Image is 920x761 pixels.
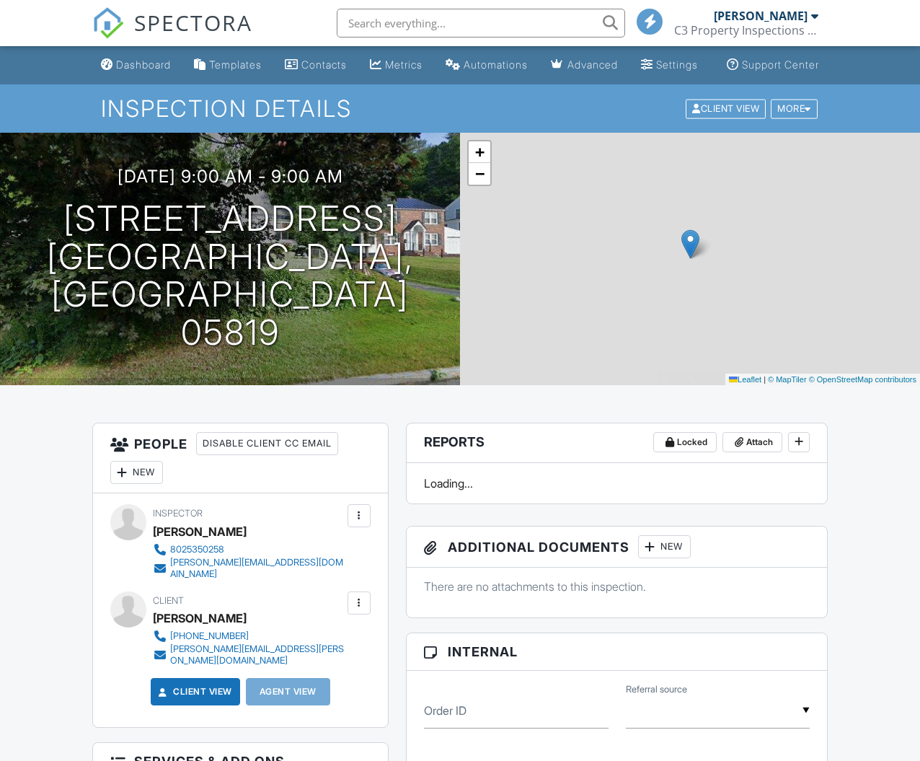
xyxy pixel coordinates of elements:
[118,167,343,186] h3: [DATE] 9:00 am - 9:00 am
[153,595,184,606] span: Client
[364,52,428,79] a: Metrics
[153,508,203,519] span: Inspector
[714,9,808,23] div: [PERSON_NAME]
[686,99,766,118] div: Client View
[764,375,766,384] span: |
[656,58,698,71] div: Settings
[196,432,338,455] div: Disable Client CC Email
[475,164,485,182] span: −
[768,375,807,384] a: © MapTiler
[407,527,827,568] h3: Additional Documents
[23,200,437,352] h1: [STREET_ADDRESS] [GEOGRAPHIC_DATA], [GEOGRAPHIC_DATA] 05819
[721,52,825,79] a: Support Center
[681,229,699,259] img: Marker
[153,643,344,667] a: [PERSON_NAME][EMAIL_ADDRESS][PERSON_NAME][DOMAIN_NAME]
[638,535,691,558] div: New
[545,52,624,79] a: Advanced
[626,683,687,696] label: Referral source
[567,58,618,71] div: Advanced
[92,19,252,50] a: SPECTORA
[440,52,534,79] a: Automations (Basic)
[674,23,818,38] div: C3 Property Inspections Inc.
[153,607,247,629] div: [PERSON_NAME]
[385,58,423,71] div: Metrics
[101,96,818,121] h1: Inspection Details
[742,58,819,71] div: Support Center
[116,58,171,71] div: Dashboard
[153,521,247,542] div: [PERSON_NAME]
[635,52,704,79] a: Settings
[170,643,344,667] div: [PERSON_NAME][EMAIL_ADDRESS][PERSON_NAME][DOMAIN_NAME]
[337,9,625,38] input: Search everything...
[809,375,916,384] a: © OpenStreetMap contributors
[170,557,344,580] div: [PERSON_NAME][EMAIL_ADDRESS][DOMAIN_NAME]
[170,630,249,642] div: [PHONE_NUMBER]
[170,544,224,555] div: 8025350258
[301,58,347,71] div: Contacts
[424,703,466,718] label: Order ID
[771,99,818,118] div: More
[95,52,177,79] a: Dashboard
[153,629,344,643] a: [PHONE_NUMBER]
[209,58,262,71] div: Templates
[475,143,485,161] span: +
[469,163,490,185] a: Zoom out
[153,542,344,557] a: 8025350258
[153,557,344,580] a: [PERSON_NAME][EMAIL_ADDRESS][DOMAIN_NAME]
[279,52,353,79] a: Contacts
[424,579,810,594] p: There are no attachments to this inspection.
[93,423,388,493] h3: People
[188,52,267,79] a: Templates
[684,102,769,113] a: Client View
[156,685,232,699] a: Client View
[407,633,827,671] h3: Internal
[110,461,163,484] div: New
[464,58,528,71] div: Automations
[134,7,252,38] span: SPECTORA
[729,375,761,384] a: Leaflet
[469,141,490,163] a: Zoom in
[92,7,124,39] img: The Best Home Inspection Software - Spectora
